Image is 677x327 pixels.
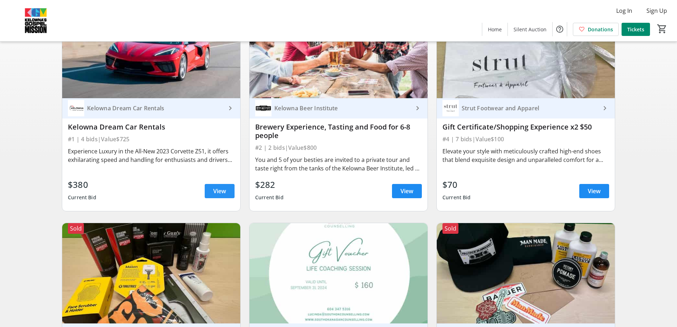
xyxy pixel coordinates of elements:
[255,100,272,116] img: Kelowna Beer Institute
[553,22,567,36] button: Help
[656,22,668,35] button: Cart
[62,223,240,323] img: Tommy Guns product basket
[272,105,413,112] div: Kelowna Beer Institute
[68,178,96,191] div: $380
[442,223,458,234] div: Sold
[249,223,428,323] img: South Okanagan counselling - Group coaching session
[442,123,609,131] div: Gift Certificate/Shopping Experience x2 $50
[627,26,644,33] span: Tickets
[68,191,96,204] div: Current Bid
[442,134,609,144] div: #4 | 7 bids | Value $100
[622,23,650,36] a: Tickets
[459,105,601,112] div: Strut Footwear and Apparel
[611,5,638,16] button: Log In
[508,23,552,36] a: Silent Auction
[616,6,632,15] span: Log In
[437,223,615,323] img: Man made Barber- Gift basket, with gift cards
[68,123,235,131] div: Kelowna Dream Car Rentals
[4,3,68,38] img: Kelowna's Gospel Mission's Logo
[437,98,615,118] a: Strut Footwear and Apparel Strut Footwear and Apparel
[68,147,235,164] div: Experience Luxury in the All-New 2023 Corvette Z51, it offers exhilarating speed and handling for...
[255,155,422,173] div: You and 5 of your besties are invited to a private tour and taste right from the tanks of the Kel...
[255,143,422,153] div: #2 | 2 bids | Value $800
[249,98,428,118] a: Kelowna Beer Institute Kelowna Beer Institute
[62,98,240,118] a: Kelowna Dream Car RentalsKelowna Dream Car Rentals
[213,187,226,195] span: View
[205,184,235,198] a: View
[442,100,459,116] img: Strut Footwear and Apparel
[68,223,84,234] div: Sold
[255,178,284,191] div: $282
[646,6,667,15] span: Sign Up
[392,184,422,198] a: View
[255,123,422,140] div: Brewery Experience, Tasting and Food for 6-8 people
[442,147,609,164] div: Elevate your style with meticulously crafted high-end shoes that blend exquisite design and unpar...
[641,5,673,16] button: Sign Up
[514,26,547,33] span: Silent Auction
[401,187,413,195] span: View
[588,26,613,33] span: Donations
[488,26,502,33] span: Home
[226,104,235,112] mat-icon: keyboard_arrow_right
[84,105,226,112] div: Kelowna Dream Car Rentals
[413,104,422,112] mat-icon: keyboard_arrow_right
[68,134,235,144] div: #1 | 4 bids | Value $725
[588,187,601,195] span: View
[573,23,619,36] a: Donations
[579,184,609,198] a: View
[255,191,284,204] div: Current Bid
[442,191,471,204] div: Current Bid
[482,23,507,36] a: Home
[68,100,84,116] img: Kelowna Dream Car Rentals
[601,104,609,112] mat-icon: keyboard_arrow_right
[442,178,471,191] div: $70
